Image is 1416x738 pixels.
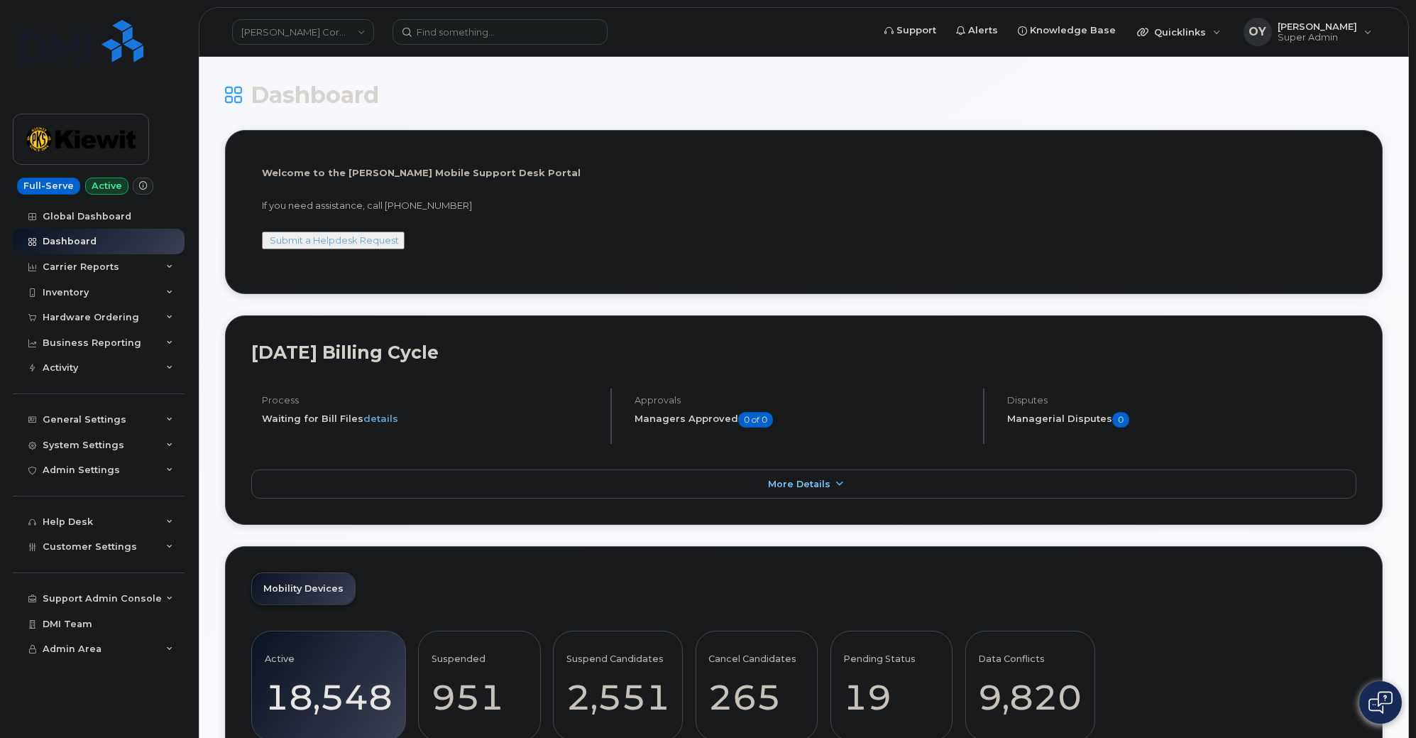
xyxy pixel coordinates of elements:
h4: Approvals [635,395,971,406]
span: 0 [1112,412,1129,428]
h4: Disputes [1007,395,1356,406]
h1: Dashboard [225,82,1383,107]
span: 0 of 0 [738,412,773,428]
p: Welcome to the [PERSON_NAME] Mobile Support Desk Portal [262,166,1346,180]
a: Pending Status 19 [843,639,939,733]
a: Cancel Candidates 265 [708,639,804,733]
h2: [DATE] Billing Cycle [251,342,1356,363]
a: Suspend Candidates 2,551 [566,639,670,733]
a: Suspended 951 [432,639,527,733]
span: More Details [768,479,830,489]
a: details [363,413,398,424]
p: If you need assistance, call [PHONE_NUMBER] [262,199,1346,212]
h4: Process [262,395,598,406]
h5: Managers Approved [635,412,971,428]
h5: Managerial Disputes [1007,412,1356,428]
button: Submit a Helpdesk Request [262,232,405,249]
a: Data Conflicts 9,820 [978,639,1082,733]
li: Waiting for Bill Files [262,412,598,425]
a: Submit a Helpdesk Request [270,234,399,246]
img: Open chat [1368,691,1393,714]
a: Active 18,548 [265,639,393,733]
a: Mobility Devices [252,573,355,604]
